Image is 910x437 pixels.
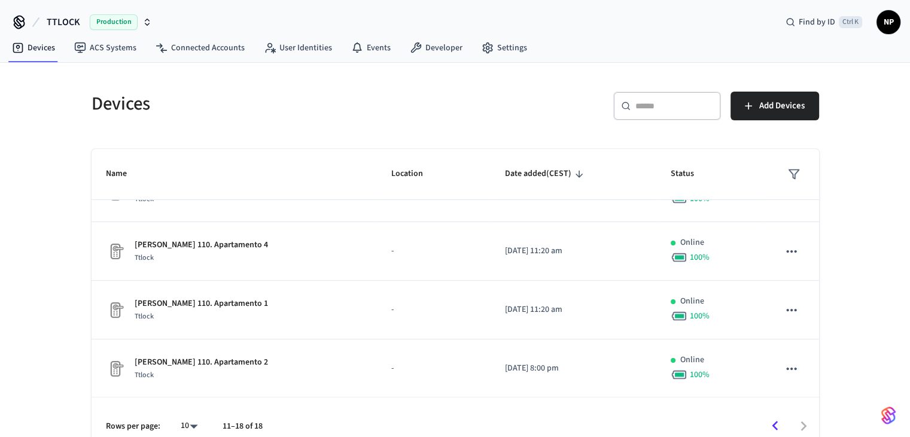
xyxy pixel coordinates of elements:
[106,165,142,183] span: Name
[135,253,154,263] span: Ttlock
[342,37,400,59] a: Events
[505,165,587,183] span: Date added(CEST)
[146,37,254,59] a: Connected Accounts
[106,420,160,433] p: Rows per page:
[2,37,65,59] a: Devices
[881,406,896,425] img: SeamLogoGradient.69752ec5.svg
[680,354,704,366] p: Online
[690,251,710,263] span: 100 %
[731,92,819,120] button: Add Devices
[400,37,472,59] a: Developer
[671,165,710,183] span: Status
[680,236,704,249] p: Online
[505,362,642,375] p: [DATE] 8:00 pm
[135,194,154,204] span: Ttlock
[65,37,146,59] a: ACS Systems
[106,359,125,378] img: Placeholder Lock Image
[690,369,710,381] span: 100 %
[759,98,805,114] span: Add Devices
[505,304,642,316] p: [DATE] 11:20 am
[391,165,439,183] span: Location
[391,245,476,257] p: -
[391,304,476,316] p: -
[254,37,342,59] a: User Identities
[391,362,476,375] p: -
[47,15,80,29] span: TTLOCK
[135,356,268,369] p: [PERSON_NAME] 110. Apartamento 2
[680,295,704,308] p: Online
[90,14,138,30] span: Production
[135,370,154,380] span: Ttlock
[92,92,448,116] h5: Devices
[106,301,125,320] img: Placeholder Lock Image
[135,298,268,310] p: [PERSON_NAME] 110. Apartamento 1
[690,310,710,322] span: 100 %
[505,245,642,257] p: [DATE] 11:20 am
[472,37,537,59] a: Settings
[106,242,125,261] img: Placeholder Lock Image
[799,16,835,28] span: Find by ID
[876,10,900,34] button: NP
[135,311,154,321] span: Ttlock
[776,11,872,33] div: Find by IDCtrl K
[223,420,263,433] p: 11–18 of 18
[135,239,268,251] p: [PERSON_NAME] 110. Apartamento 4
[878,11,899,33] span: NP
[175,417,203,435] div: 10
[839,16,862,28] span: Ctrl K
